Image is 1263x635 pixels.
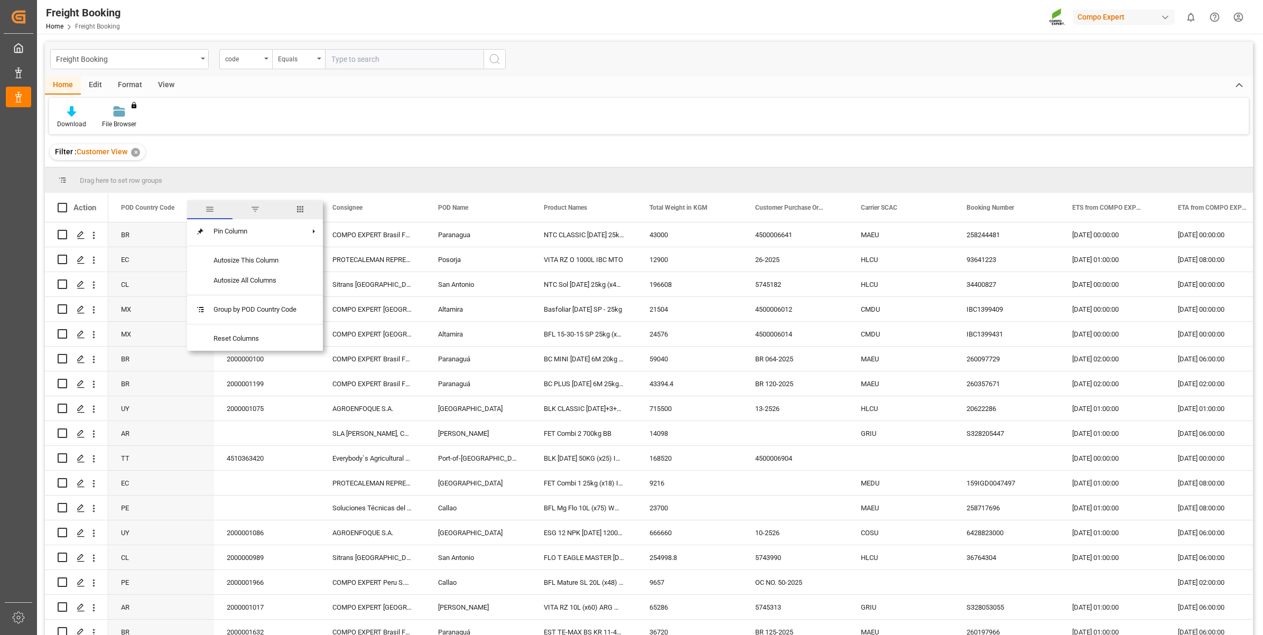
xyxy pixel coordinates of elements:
[954,347,1060,371] div: 260097729
[45,297,108,322] div: Press SPACE to select this row.
[214,570,320,594] div: 2000001966
[954,496,1060,520] div: 258717696
[214,446,320,470] div: 4510363420
[55,147,77,156] span: Filter :
[531,570,637,594] div: BFL Mature SL 20L (x48) CL MTO;BFL OSMOPROTECT SL 10L (x60) PE MTO (25)
[637,347,742,371] div: 59040
[108,421,214,445] div: AR
[45,272,108,297] div: Press SPACE to select this row.
[848,297,954,321] div: CMDU
[81,77,110,95] div: Edit
[484,49,506,69] button: search button
[108,545,214,569] div: CL
[954,471,1060,495] div: 159IGD0047497
[108,297,214,321] div: MX
[531,421,637,445] div: FET Combi 2 700kg BB
[214,371,320,396] div: 2000001199
[45,496,108,520] div: Press SPACE to select this row.
[954,222,1060,247] div: 258244481
[320,272,425,296] div: Sitrans [GEOGRAPHIC_DATA]
[425,347,531,371] div: Paranaguá
[1060,520,1165,545] div: [DATE] 01:00:00
[320,396,425,421] div: AGROENFOQUE S.A.
[742,570,848,594] div: OC NO. 50-2025
[77,147,127,156] span: Customer View
[214,347,320,371] div: 2000000100
[1060,421,1165,445] div: [DATE] 01:00:00
[954,371,1060,396] div: 260357671
[861,204,897,211] span: Carrier SCAC
[425,421,531,445] div: [PERSON_NAME]
[848,496,954,520] div: MAEU
[531,371,637,396] div: BC PLUS [DATE] 6M 25kg (x42) WW
[1049,8,1066,26] img: Screenshot%202023-09-29%20at%2010.02.21.png_1712312052.png
[848,272,954,296] div: HLCU
[205,300,305,320] span: Group by POD Country Code
[108,446,214,470] div: TT
[45,595,108,620] div: Press SPACE to select this row.
[742,595,848,619] div: 5745313
[320,496,425,520] div: Soluciones Técnicas del Agro S.A.C.
[320,222,425,247] div: COMPO EXPERT Brasil Fert. Ltda
[531,446,637,470] div: BLK [DATE] 50KG (x25) INT MTO BLK [DATE] 25KG (x42) INT MTO NTC PREMIUM [DATE] 25kg (x42) INT MTO
[121,204,174,211] span: POD Country Code
[233,200,278,219] span: filter
[1060,496,1165,520] div: [DATE] 01:00:00
[1060,322,1165,346] div: [DATE] 00:00:00
[108,371,214,396] div: BR
[45,471,108,496] div: Press SPACE to select this row.
[954,595,1060,619] div: S328053055
[848,396,954,421] div: HLCU
[108,520,214,545] div: UY
[278,52,314,64] div: Equals
[637,247,742,272] div: 12900
[755,204,826,211] span: Customer Purchase Order Numbers
[425,272,531,296] div: San Antonio
[214,396,320,421] div: 2000001075
[1060,272,1165,296] div: [DATE] 00:00:00
[531,297,637,321] div: Basfoliar [DATE] SP - 25kg
[1060,371,1165,396] div: [DATE] 02:00:00
[637,545,742,569] div: 254998.8
[637,396,742,421] div: 715500
[742,396,848,421] div: 13-2526
[742,371,848,396] div: BR 120-2025
[50,49,209,69] button: open menu
[1060,347,1165,371] div: [DATE] 02:00:00
[45,545,108,570] div: Press SPACE to select this row.
[425,595,531,619] div: [PERSON_NAME]
[531,520,637,545] div: ESG 12 NPK [DATE] 1200kg BB
[425,322,531,346] div: Altamira
[205,250,305,270] span: Autosize This Column
[848,371,954,396] div: MAEU
[637,570,742,594] div: 9657
[1073,10,1175,25] div: Compo Expert
[425,570,531,594] div: Callao
[45,222,108,247] div: Press SPACE to select this row.
[108,222,214,247] div: BR
[277,200,323,219] span: columns
[187,200,233,219] span: general
[320,421,425,445] div: SLA [PERSON_NAME], COMPO EXPERT Argentina SRL
[425,496,531,520] div: Callao
[1060,222,1165,247] div: [DATE] 00:00:00
[320,545,425,569] div: Sitrans [GEOGRAPHIC_DATA]
[531,595,637,619] div: VITA RZ 10L (x60) ARG MTO
[1178,204,1249,211] span: ETA from COMPO EXPERT
[225,52,261,64] div: code
[131,148,140,157] div: ✕
[108,322,214,346] div: MX
[954,421,1060,445] div: S328205447
[1060,471,1165,495] div: [DATE] 01:00:00
[205,329,305,349] span: Reset Columns
[637,595,742,619] div: 65286
[1060,595,1165,619] div: [DATE] 01:00:00
[108,247,214,272] div: EC
[531,496,637,520] div: BFL Mg Flo 10L (x75) WW (LS) [GEOGRAPHIC_DATA]
[110,77,150,95] div: Format
[320,595,425,619] div: COMPO EXPERT [GEOGRAPHIC_DATA] SRL, Centro 3956
[1060,396,1165,421] div: [DATE] 01:00:00
[425,297,531,321] div: Altamira
[742,297,848,321] div: 4500006012
[954,272,1060,296] div: 34400827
